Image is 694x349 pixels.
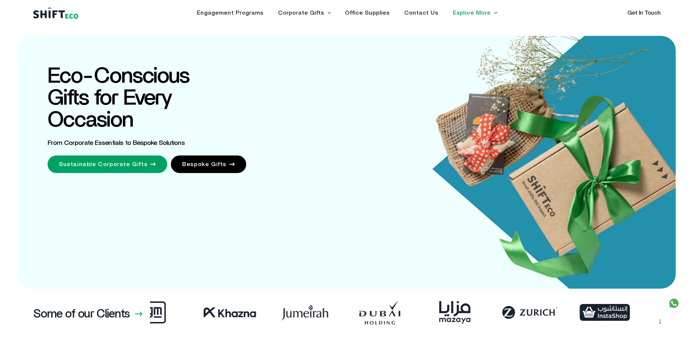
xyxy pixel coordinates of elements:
a: Contact Us [404,10,438,16]
img: Frame_59.webp [172,300,247,325]
h3: Some of our Clients [33,308,130,320]
a: Office Supplies [345,10,390,16]
a: Engagement Programs [197,10,263,16]
span: Eco-Conscious Gifts for Every Occasion [48,65,189,131]
img: mazaya.webp [397,300,472,325]
img: Frame_41.webp [322,300,397,325]
img: Frame_37.webp [472,300,547,325]
a: Explore More [453,10,491,16]
a: Bespoke Gifts [171,155,246,173]
span: From Corporate Essentials to Bespoke Solutions [48,140,185,146]
a: Get In Touch [627,10,661,16]
a: Corporate Gifts [278,10,324,16]
a: Sustainable Corporate Gifts [48,155,167,173]
img: Frame_38.webp [247,300,322,325]
img: Frame_5767.webp [547,300,622,325]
